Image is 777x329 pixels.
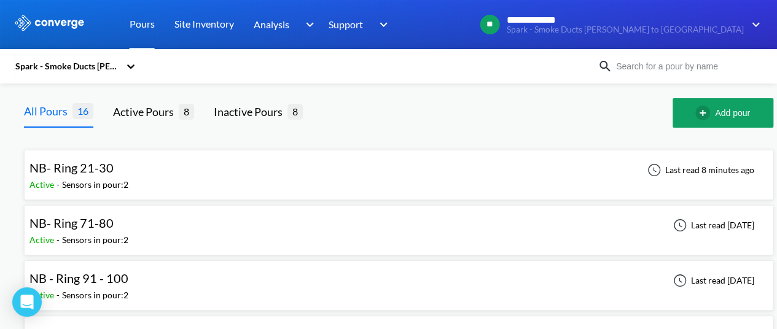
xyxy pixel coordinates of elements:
span: Analysis [254,17,289,32]
span: Support [329,17,363,32]
img: icon-search.svg [598,59,612,74]
div: Last read [DATE] [666,273,758,288]
div: All Pours [24,103,72,120]
a: NB - Ring 91 - 100Active-Sensors in pour:2Last read [DATE] [24,274,773,285]
span: - [57,290,62,300]
span: 8 [287,104,303,119]
div: Spark - Smoke Ducts [PERSON_NAME] to [GEOGRAPHIC_DATA] [14,60,120,73]
div: Inactive Pours [214,103,287,120]
a: NB- Ring 21-30Active-Sensors in pour:2Last read 8 minutes ago [24,164,773,174]
span: NB- Ring 21-30 [29,160,114,175]
img: downArrow.svg [297,17,317,32]
div: Last read [DATE] [666,218,758,233]
div: Active Pours [113,103,179,120]
span: - [57,179,62,190]
span: 8 [179,104,194,119]
div: Sensors in pour: 2 [62,178,128,192]
div: Sensors in pour: 2 [62,233,128,247]
img: logo_ewhite.svg [14,15,85,31]
span: Active [29,234,57,245]
input: Search for a pour by name [612,60,761,73]
img: add-circle-outline.svg [695,106,715,120]
span: - [57,234,62,245]
img: downArrow.svg [744,17,763,32]
img: downArrow.svg [372,17,391,32]
a: NB- Ring 71-80Active-Sensors in pour:2Last read [DATE] [24,219,773,230]
span: NB - Ring 91 - 100 [29,271,128,285]
span: Spark - Smoke Ducts [PERSON_NAME] to [GEOGRAPHIC_DATA] [507,25,744,34]
span: Active [29,290,57,300]
span: Active [29,179,57,190]
button: Add pour [673,98,773,128]
span: 16 [72,103,93,118]
div: Last read 8 minutes ago [641,163,758,177]
div: Sensors in pour: 2 [62,288,128,302]
span: NB- Ring 71-80 [29,215,114,230]
div: Open Intercom Messenger [12,287,42,317]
